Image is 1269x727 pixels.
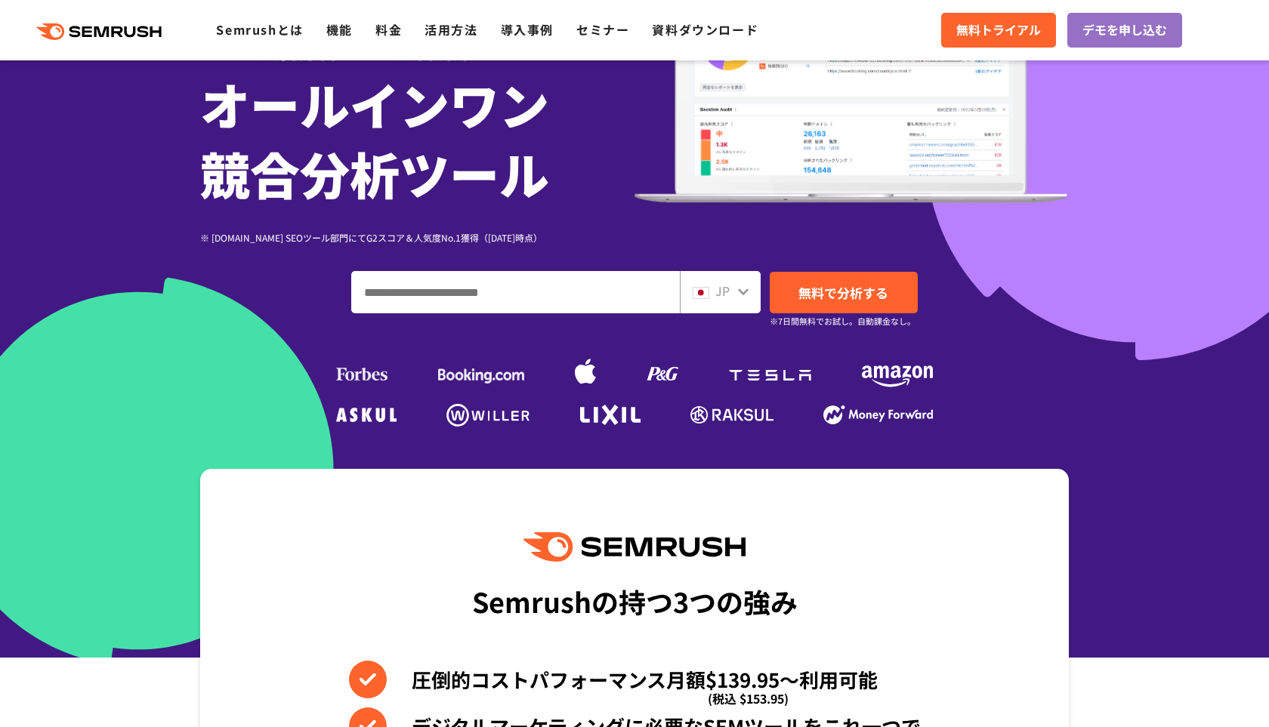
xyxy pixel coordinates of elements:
[375,20,402,39] a: 料金
[472,573,798,629] div: Semrushの持つ3つの強み
[715,282,730,300] span: JP
[1082,20,1167,40] span: デモを申し込む
[425,20,477,39] a: 活用方法
[708,679,789,717] span: (税込 $153.95)
[798,283,888,302] span: 無料で分析する
[200,69,634,208] h1: オールインワン 競合分析ツール
[941,13,1056,48] a: 無料トライアル
[349,661,921,698] li: 圧倒的コストパフォーマンス月額$139.95〜利用可能
[523,532,746,562] img: Semrush
[770,272,918,313] a: 無料で分析する
[770,314,915,328] small: ※7日間無料でお試し。自動課金なし。
[576,20,629,39] a: セミナー
[216,20,303,39] a: Semrushとは
[200,230,634,245] div: ※ [DOMAIN_NAME] SEOツール部門にてG2スコア＆人気度No.1獲得（[DATE]時点）
[652,20,758,39] a: 資料ダウンロード
[501,20,554,39] a: 導入事例
[1067,13,1182,48] a: デモを申し込む
[326,20,353,39] a: 機能
[352,272,679,313] input: ドメイン、キーワードまたはURLを入力してください
[956,20,1041,40] span: 無料トライアル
